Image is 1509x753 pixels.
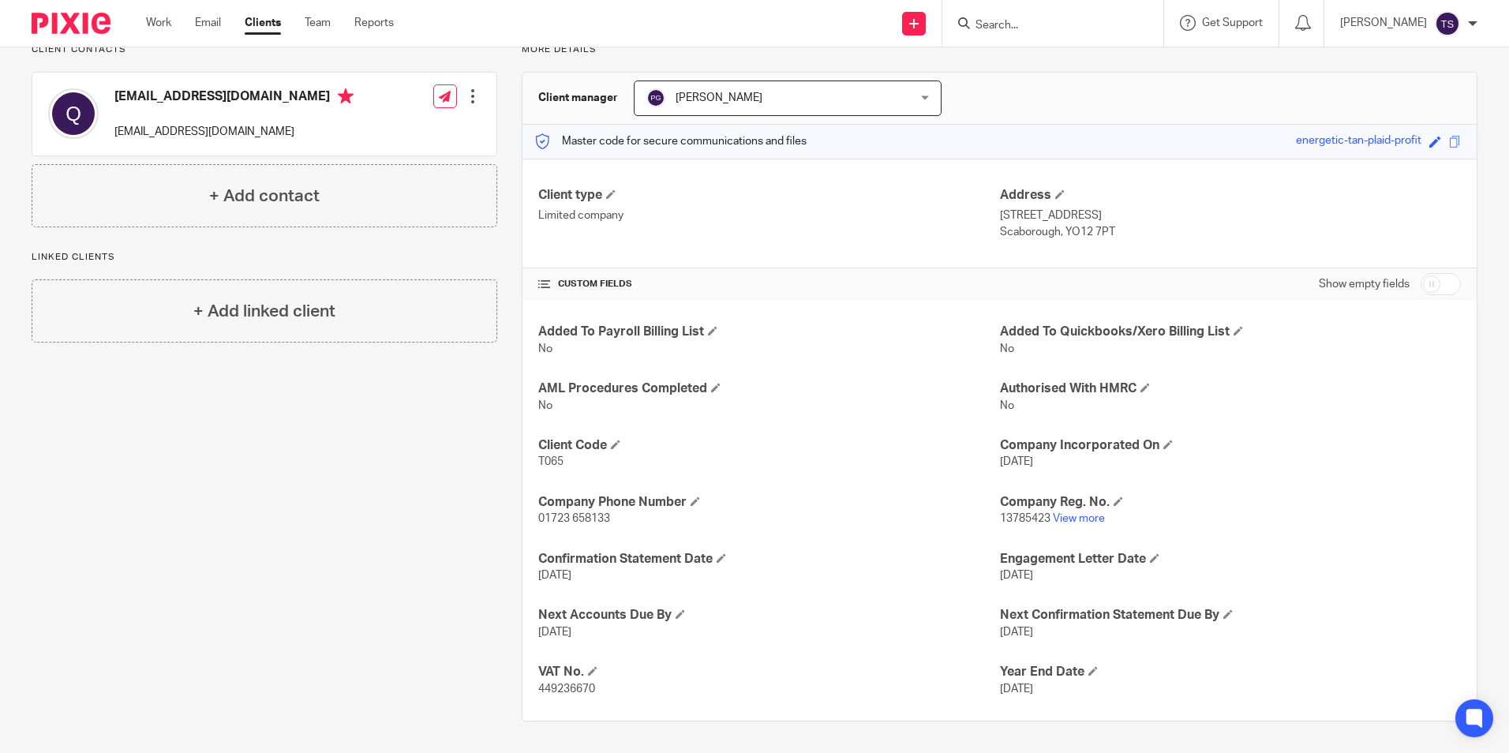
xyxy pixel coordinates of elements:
[1296,133,1421,151] div: energetic-tan-plaid-profit
[538,208,999,223] p: Limited company
[538,90,618,106] h3: Client manager
[538,456,564,467] span: T065
[538,664,999,680] h4: VAT No.
[538,343,552,354] span: No
[534,133,807,149] p: Master code for secure communications and files
[195,15,221,31] a: Email
[32,251,497,264] p: Linked clients
[193,299,335,324] h4: + Add linked client
[1000,380,1461,397] h4: Authorised With HMRC
[1000,664,1461,680] h4: Year End Date
[538,494,999,511] h4: Company Phone Number
[538,607,999,624] h4: Next Accounts Due By
[245,15,281,31] a: Clients
[114,88,354,108] h4: [EMAIL_ADDRESS][DOMAIN_NAME]
[1000,324,1461,340] h4: Added To Quickbooks/Xero Billing List
[538,513,610,524] span: 01723 658133
[1000,187,1461,204] h4: Address
[338,88,354,104] i: Primary
[538,551,999,568] h4: Confirmation Statement Date
[538,324,999,340] h4: Added To Payroll Billing List
[354,15,394,31] a: Reports
[538,380,999,397] h4: AML Procedures Completed
[1000,437,1461,454] h4: Company Incorporated On
[646,88,665,107] img: svg%3E
[1319,276,1410,292] label: Show empty fields
[538,684,595,695] span: 449236670
[538,627,571,638] span: [DATE]
[538,187,999,204] h4: Client type
[32,43,497,56] p: Client contacts
[522,43,1477,56] p: More details
[48,88,99,139] img: svg%3E
[1053,513,1105,524] a: View more
[1000,208,1461,223] p: [STREET_ADDRESS]
[538,278,999,290] h4: CUSTOM FIELDS
[1000,627,1033,638] span: [DATE]
[1000,570,1033,581] span: [DATE]
[1000,684,1033,695] span: [DATE]
[974,19,1116,33] input: Search
[1000,224,1461,240] p: Scaborough, YO12 7PT
[1000,551,1461,568] h4: Engagement Letter Date
[538,570,571,581] span: [DATE]
[32,13,110,34] img: Pixie
[1340,15,1427,31] p: [PERSON_NAME]
[1000,343,1014,354] span: No
[1000,607,1461,624] h4: Next Confirmation Statement Due By
[1000,400,1014,411] span: No
[209,184,320,208] h4: + Add contact
[1000,513,1050,524] span: 13785423
[538,400,552,411] span: No
[676,92,762,103] span: [PERSON_NAME]
[114,124,354,140] p: [EMAIL_ADDRESS][DOMAIN_NAME]
[1000,494,1461,511] h4: Company Reg. No.
[538,437,999,454] h4: Client Code
[305,15,331,31] a: Team
[146,15,171,31] a: Work
[1202,17,1263,28] span: Get Support
[1000,456,1033,467] span: [DATE]
[1435,11,1460,36] img: svg%3E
